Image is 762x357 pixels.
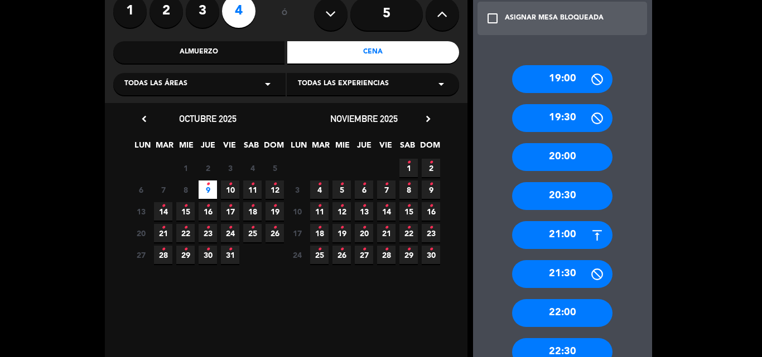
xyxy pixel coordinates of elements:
[310,224,329,242] span: 18
[243,180,262,199] span: 11
[228,197,232,215] i: •
[384,175,388,193] i: •
[355,180,373,199] span: 6
[266,202,284,221] span: 19
[161,241,165,258] i: •
[355,139,373,157] span: JUE
[250,175,254,193] i: •
[340,197,344,215] i: •
[273,197,277,215] i: •
[206,219,210,237] i: •
[429,154,433,172] i: •
[243,224,262,242] span: 25
[332,202,351,221] span: 12
[184,219,187,237] i: •
[199,159,217,177] span: 2
[228,175,232,193] i: •
[422,246,440,264] span: 30
[384,219,388,237] i: •
[311,139,330,157] span: MAR
[176,224,195,242] span: 22
[407,154,411,172] i: •
[133,139,152,157] span: LUN
[512,104,613,132] div: 19:30
[512,299,613,327] div: 22:00
[154,202,172,221] span: 14
[407,175,411,193] i: •
[273,219,277,237] i: •
[317,241,321,258] i: •
[206,175,210,193] i: •
[199,139,217,157] span: JUE
[355,202,373,221] span: 13
[486,12,499,25] i: check_box_outline_blank
[250,197,254,215] i: •
[228,219,232,237] i: •
[340,241,344,258] i: •
[399,180,418,199] span: 8
[179,113,237,124] span: octubre 2025
[132,180,150,199] span: 6
[242,139,261,157] span: SAB
[250,219,254,237] i: •
[287,41,459,63] div: Cena
[221,224,239,242] span: 24
[124,79,187,90] span: Todas las áreas
[176,180,195,199] span: 8
[154,180,172,199] span: 7
[176,202,195,221] span: 15
[377,180,396,199] span: 7
[161,219,165,237] i: •
[154,246,172,264] span: 28
[399,202,418,221] span: 15
[407,241,411,258] i: •
[384,241,388,258] i: •
[273,175,277,193] i: •
[176,246,195,264] span: 29
[154,224,172,242] span: 21
[132,202,150,221] span: 13
[220,139,239,157] span: VIE
[317,175,321,193] i: •
[199,180,217,199] span: 9
[407,197,411,215] i: •
[310,246,329,264] span: 25
[362,175,366,193] i: •
[340,219,344,237] i: •
[422,224,440,242] span: 23
[407,219,411,237] i: •
[206,197,210,215] i: •
[264,139,282,157] span: DOM
[288,180,306,199] span: 3
[333,139,351,157] span: MIE
[330,113,398,124] span: noviembre 2025
[310,180,329,199] span: 4
[206,241,210,258] i: •
[221,180,239,199] span: 10
[399,159,418,177] span: 1
[512,143,613,171] div: 20:00
[288,202,306,221] span: 10
[377,202,396,221] span: 14
[362,241,366,258] i: •
[435,77,448,91] i: arrow_drop_down
[420,139,438,157] span: DOM
[161,197,165,215] i: •
[429,197,433,215] i: •
[221,159,239,177] span: 3
[132,224,150,242] span: 20
[298,79,389,90] span: Todas las experiencias
[317,197,321,215] i: •
[422,202,440,221] span: 16
[332,246,351,264] span: 26
[362,219,366,237] i: •
[399,224,418,242] span: 22
[184,241,187,258] i: •
[399,246,418,264] span: 29
[422,180,440,199] span: 9
[384,197,388,215] i: •
[113,41,285,63] div: Almuerzo
[377,246,396,264] span: 28
[176,159,195,177] span: 1
[266,159,284,177] span: 5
